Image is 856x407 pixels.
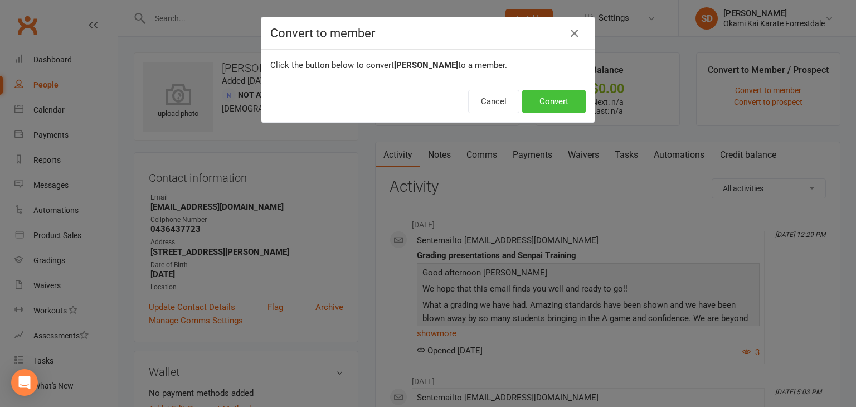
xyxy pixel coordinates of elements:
div: Open Intercom Messenger [11,369,38,396]
button: Convert [522,90,586,113]
div: Click the button below to convert to a member. [261,50,595,81]
button: Cancel [468,90,519,113]
h4: Convert to member [270,26,586,40]
b: [PERSON_NAME] [394,60,458,70]
button: Close [566,25,583,42]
